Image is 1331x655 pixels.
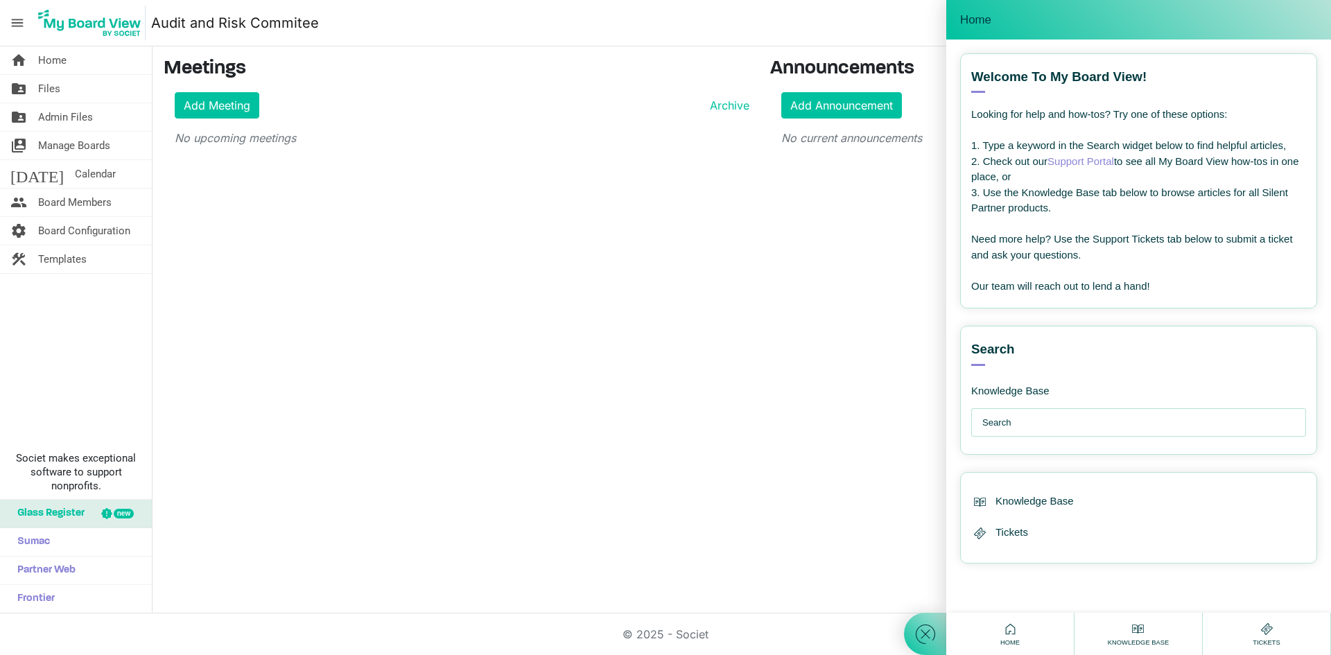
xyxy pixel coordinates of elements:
[4,10,31,36] span: menu
[38,46,67,74] span: Home
[75,160,116,188] span: Calendar
[982,409,1302,437] input: Search
[38,132,110,159] span: Manage Boards
[971,232,1306,263] div: Need more help? Use the Support Tickets tab below to submit a ticket and ask your questions.
[971,154,1306,185] div: 2. Check out our to see all My Board View how-tos in one place, or
[38,245,87,273] span: Templates
[1104,638,1172,647] span: Knowledge Base
[1249,620,1284,647] div: Tickets
[10,103,27,131] span: folder_shared
[10,46,27,74] span: home
[38,217,130,245] span: Board Configuration
[997,638,1023,647] span: Home
[971,279,1306,295] div: Our team will reach out to lend a hand!
[971,340,1015,358] span: Search
[704,97,749,114] a: Archive
[10,245,27,273] span: construction
[971,494,1306,511] div: Knowledge Base
[1047,155,1114,167] a: Support Portal
[770,58,1183,81] h3: Announcements
[164,58,749,81] h3: Meetings
[10,160,64,188] span: [DATE]
[971,107,1306,123] div: Looking for help and how-tos? Try one of these options:
[971,68,1306,93] div: Welcome to My Board View!
[10,75,27,103] span: folder_shared
[114,509,134,518] div: new
[6,451,146,493] span: Societ makes exceptional software to support nonprofits.
[175,92,259,119] a: Add Meeting
[10,217,27,245] span: settings
[781,130,1172,146] p: No current announcements
[38,75,60,103] span: Files
[971,525,1306,542] div: Tickets
[10,585,55,613] span: Frontier
[151,9,319,37] a: Audit and Risk Commitee
[971,138,1306,154] div: 1. Type a keyword in the Search widget below to find helpful articles,
[1104,620,1172,647] div: Knowledge Base
[971,366,1165,398] div: Knowledge Base
[995,494,1074,509] span: Knowledge Base
[10,528,50,556] span: Sumac
[623,627,708,641] a: © 2025 - Societ
[781,92,902,119] a: Add Announcement
[971,185,1306,216] div: 3. Use the Knowledge Base tab below to browse articles for all Silent Partner products.
[995,525,1028,541] span: Tickets
[10,500,85,527] span: Glass Register
[960,13,991,27] span: Home
[10,557,76,584] span: Partner Web
[1249,638,1284,647] span: Tickets
[38,189,112,216] span: Board Members
[34,6,151,40] a: My Board View Logo
[997,620,1023,647] div: Home
[34,6,146,40] img: My Board View Logo
[38,103,93,131] span: Admin Files
[175,130,749,146] p: No upcoming meetings
[10,189,27,216] span: people
[10,132,27,159] span: switch_account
